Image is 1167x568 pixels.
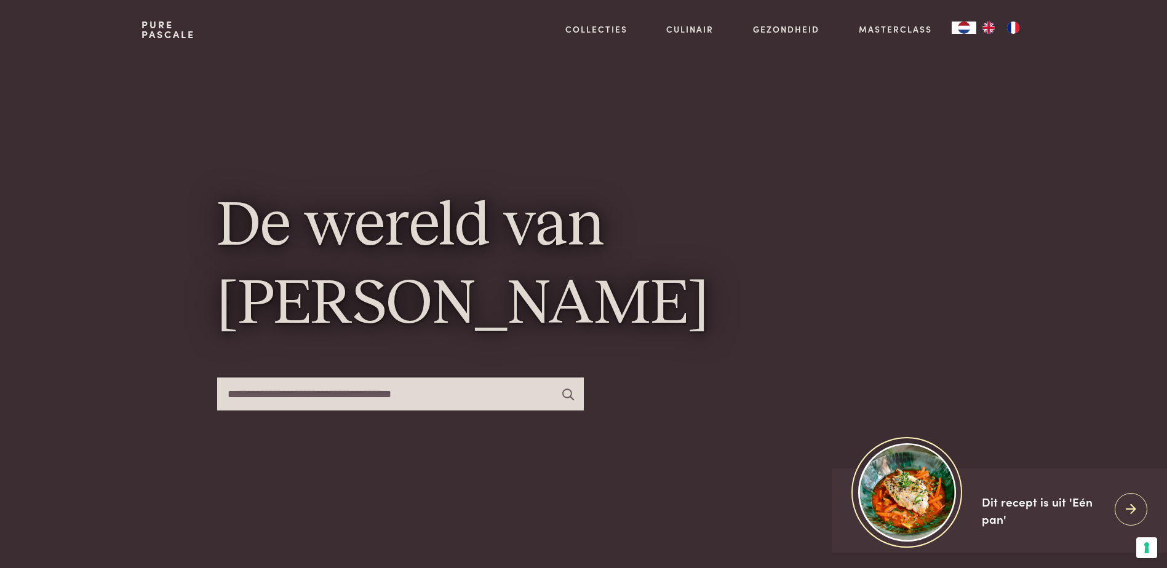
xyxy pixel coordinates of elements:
[666,23,714,36] a: Culinair
[976,22,1026,34] ul: Language list
[753,23,819,36] a: Gezondheid
[832,468,1167,553] a: https://admin.purepascale.com/wp-content/uploads/2025/08/home_recept_link.jpg Dit recept is uit '...
[976,22,1001,34] a: EN
[952,22,976,34] div: Language
[1001,22,1026,34] a: FR
[217,188,950,345] h1: De wereld van [PERSON_NAME]
[952,22,976,34] a: NL
[565,23,627,36] a: Collecties
[859,23,932,36] a: Masterclass
[982,493,1105,528] div: Dit recept is uit 'Eén pan'
[952,22,1026,34] aside: Language selected: Nederlands
[858,443,956,541] img: https://admin.purepascale.com/wp-content/uploads/2025/08/home_recept_link.jpg
[141,20,195,39] a: PurePascale
[1136,537,1157,558] button: Uw voorkeuren voor toestemming voor trackingtechnologieën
